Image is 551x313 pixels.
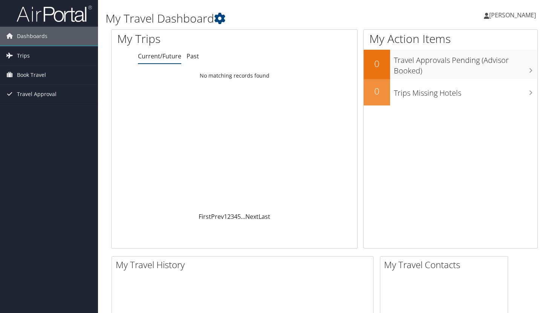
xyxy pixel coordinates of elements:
[489,11,536,19] span: [PERSON_NAME]
[241,212,245,221] span: …
[394,84,537,98] h3: Trips Missing Hotels
[364,57,390,70] h2: 0
[17,85,57,104] span: Travel Approval
[364,85,390,98] h2: 0
[17,5,92,23] img: airportal-logo.png
[227,212,231,221] a: 2
[116,258,373,271] h2: My Travel History
[138,52,181,60] a: Current/Future
[17,66,46,84] span: Book Travel
[259,212,270,221] a: Last
[187,52,199,60] a: Past
[224,212,227,221] a: 1
[237,212,241,221] a: 5
[384,258,508,271] h2: My Travel Contacts
[364,31,537,47] h1: My Action Items
[117,31,249,47] h1: My Trips
[364,50,537,79] a: 0Travel Approvals Pending (Advisor Booked)
[17,46,30,65] span: Trips
[106,11,398,26] h1: My Travel Dashboard
[211,212,224,221] a: Prev
[231,212,234,221] a: 3
[199,212,211,221] a: First
[364,79,537,105] a: 0Trips Missing Hotels
[394,51,537,76] h3: Travel Approvals Pending (Advisor Booked)
[484,4,543,26] a: [PERSON_NAME]
[234,212,237,221] a: 4
[17,27,47,46] span: Dashboards
[112,69,357,82] td: No matching records found
[245,212,259,221] a: Next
